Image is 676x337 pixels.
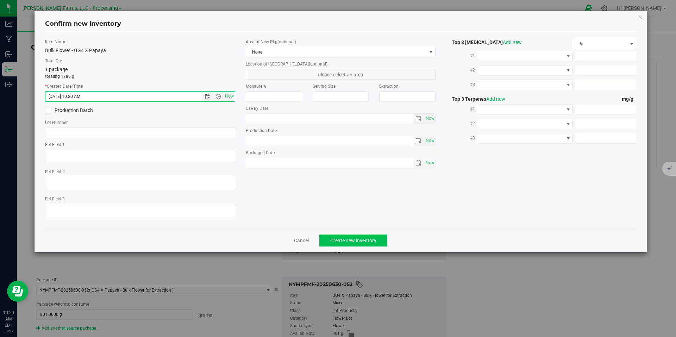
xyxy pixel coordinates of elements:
[246,61,436,67] label: Location of [GEOGRAPHIC_DATA]
[486,96,505,102] a: Add new
[414,158,424,168] span: select
[424,114,435,124] span: select
[45,67,68,72] span: 1 package
[277,39,296,44] span: (optional)
[294,237,309,244] a: Cancel
[446,64,478,76] label: #2
[45,73,235,80] p: totaling 1786 g
[246,150,436,156] label: Packaged Date
[414,136,424,146] span: select
[414,114,424,124] span: select
[478,104,573,115] span: NO DATA FOUND
[503,39,522,45] a: Add new
[424,136,435,146] span: select
[202,94,214,99] span: Open the date view
[45,19,121,29] h4: Confirm new inventory
[424,158,435,168] span: select
[45,107,135,114] label: Production Batch
[622,96,636,102] span: mg/g
[246,127,436,134] label: Production Date
[446,96,505,102] span: Top 3 Terpenes
[45,39,235,45] label: Item Name
[45,47,235,54] div: Bulk Flower - GG4 X Papaya
[309,62,327,67] span: (optional)
[424,158,436,168] span: Set Current date
[446,49,478,62] label: #1
[446,103,478,116] label: #1
[424,113,436,124] span: Set Current date
[246,105,436,112] label: Use By Date
[478,133,573,144] span: NO DATA FOUND
[223,91,235,101] span: Set Current date
[478,51,573,61] span: NO DATA FOUND
[45,142,235,148] label: Ref Field 1
[45,169,235,175] label: Ref Field 2
[45,196,235,202] label: Ref Field 3
[313,83,369,89] label: Serving Size
[330,238,376,243] span: Create new inventory
[246,47,427,57] span: None
[446,117,478,130] label: #2
[573,39,627,49] span: %
[478,65,573,76] span: NO DATA FOUND
[45,119,235,126] label: Lot Number
[7,281,28,302] iframe: Resource center
[212,94,224,99] span: Open the time view
[246,69,436,80] span: Please select an area
[478,119,573,129] span: NO DATA FOUND
[478,80,573,90] span: NO DATA FOUND
[446,78,478,91] label: #3
[446,132,478,144] label: #3
[45,58,235,64] label: Total Qty
[379,83,436,89] label: Extraction
[319,235,387,246] button: Create new inventory
[446,39,522,45] span: Top 3 [MEDICAL_DATA]
[246,39,436,45] label: Area of New Pkg
[246,83,302,89] label: Moisture %
[424,136,436,146] span: Set Current date
[45,83,235,89] label: Created Date/Time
